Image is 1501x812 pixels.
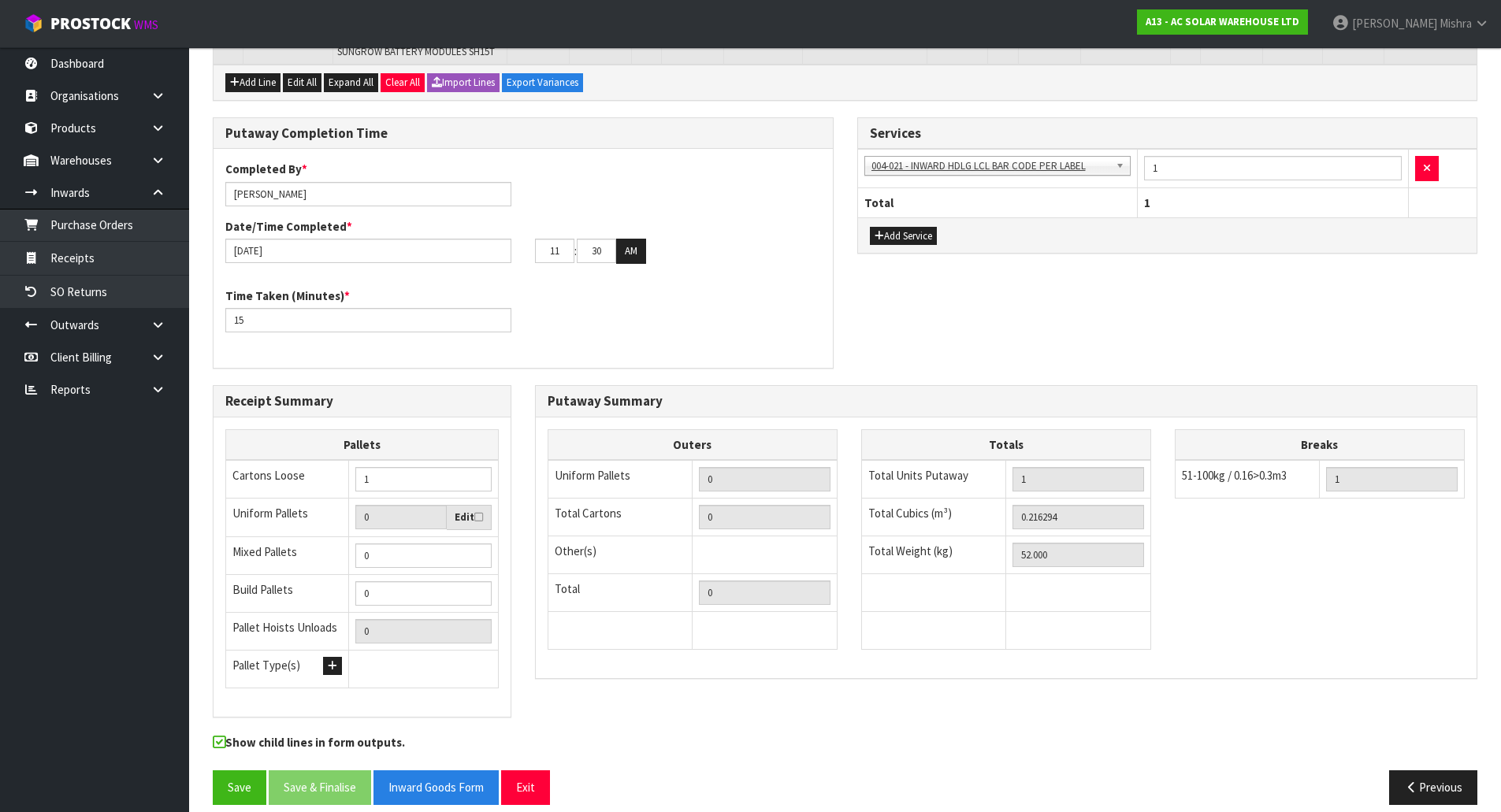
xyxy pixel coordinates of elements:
input: TOTAL PACKS [699,580,830,605]
input: Manual [355,467,492,491]
th: Breaks [1175,429,1464,460]
input: Date/Time completed [225,239,511,263]
span: [PERSON_NAME] [1352,16,1437,31]
span: 1 [1144,195,1150,210]
a: A13 - AC SOLAR WAREHOUSE LTD [1137,9,1308,35]
td: Other(s) [548,536,693,574]
button: Save [213,770,266,804]
button: Save & Finalise [269,770,371,804]
td: Uniform Pallets [548,460,693,499]
th: Outers [548,429,837,460]
span: ProStock [50,13,131,34]
td: Uniform Pallets [226,499,349,537]
button: Add Line [225,73,281,92]
input: Manual [355,543,492,568]
th: Totals [861,429,1150,460]
input: Manual [355,581,492,606]
label: Completed By [225,161,307,177]
input: HH [535,239,574,263]
h3: Receipt Summary [225,394,499,409]
h3: Services [870,126,1466,141]
input: Time Taken [225,308,511,332]
label: Date/Time Completed [225,218,352,235]
th: Total [858,187,1138,217]
td: Total Cartons [548,499,693,536]
button: Previous [1389,770,1477,804]
h3: Putaway Completion Time [225,126,821,141]
button: Clear All [381,73,425,92]
span: Expand All [329,76,373,89]
h3: Putaway Summary [548,394,1465,409]
td: Total [548,574,693,612]
small: WMS [134,17,158,32]
span: Mishra [1440,16,1472,31]
span: 51-100kg / 0.16>0.3m3 [1182,468,1287,483]
strong: A13 - AC SOLAR WAREHOUSE LTD [1146,15,1299,28]
td: Total Weight (kg) [861,536,1006,574]
button: Export Variances [502,73,583,92]
img: cube-alt.png [24,13,43,33]
span: 004-021 - INWARD HDLG LCL BAR CODE PER LABEL [871,157,1109,176]
td: : [574,239,577,264]
td: Cartons Loose [226,460,349,499]
button: Expand All [324,73,378,92]
input: Uniform Pallets [355,505,447,529]
button: AM [616,239,646,264]
td: Pallet Hoists Unloads [226,612,349,650]
td: Mixed Pallets [226,536,349,574]
label: Time Taken (Minutes) [225,287,350,304]
td: Total Cubics (m³) [861,499,1006,536]
input: MM [577,239,616,263]
td: Pallet Type(s) [226,650,349,688]
button: Inward Goods Form [373,770,499,804]
input: UNIFORM P + MIXED P + BUILD P [355,619,492,643]
td: Build Pallets [226,574,349,612]
button: Add Service [870,227,937,246]
input: OUTERS TOTAL = CTN [699,505,830,529]
input: UNIFORM P LINES [699,467,830,491]
button: Edit All [283,73,321,92]
button: Exit [501,770,550,804]
td: Total Units Putaway [861,460,1006,499]
label: Edit [455,510,483,525]
th: Pallets [226,429,499,460]
label: Show child lines in form outputs. [213,734,405,755]
button: Import Lines [427,73,500,92]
